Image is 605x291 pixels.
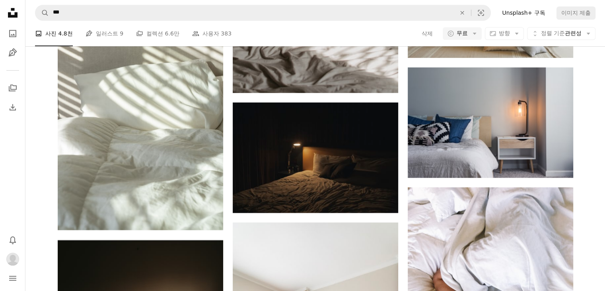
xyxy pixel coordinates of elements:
span: 관련성 [541,29,582,37]
a: 일러스트 [5,45,21,61]
img: 침대 근처에서 켜진 테이블 램프 [233,102,398,213]
a: 다운로드 내역 [5,99,21,115]
a: 홈 — Unsplash [5,5,21,22]
a: Unsplash+ 구독 [497,6,550,19]
a: 일러스트 9 [86,21,123,46]
a: 침실용 탁자에 블랙 테이블 램프 [408,119,573,126]
button: 알림 [5,232,21,248]
span: 6.6만 [165,29,179,38]
button: 시각적 검색 [471,5,490,20]
span: 무료 [457,29,468,37]
span: 9 [120,29,123,38]
button: 프로필 [5,251,21,267]
form: 사이트 전체에서 이미지 찾기 [35,5,491,21]
button: 삭제 [421,27,433,40]
a: 컬렉션 6.6만 [136,21,179,46]
a: 흰색 시트와 흰색 베개가 있는 침대 [58,102,223,109]
img: 침실용 탁자에 블랙 테이블 램프 [408,67,573,178]
a: 침대 근처에서 켜진 테이블 램프 [233,154,398,161]
button: 메뉴 [5,270,21,286]
a: 사용자 383 [192,21,231,46]
span: 방향 [499,30,510,36]
button: 이미지 제출 [556,6,595,19]
button: 삭제 [453,5,471,20]
button: 정렬 기준관련성 [527,27,595,40]
span: 383 [221,29,231,38]
img: 사용자 시연 한의 아바타 [6,253,19,265]
button: 무료 [443,27,482,40]
button: 방향 [485,27,524,40]
span: 정렬 기준 [541,30,565,36]
a: 사진 [5,26,21,41]
a: 컬렉션 [5,80,21,96]
button: Unsplash 검색 [35,5,49,20]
